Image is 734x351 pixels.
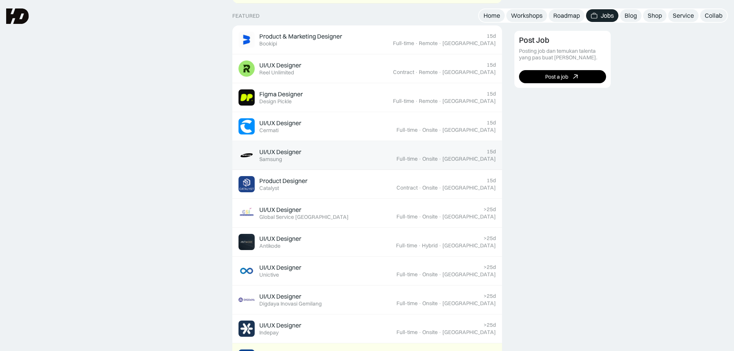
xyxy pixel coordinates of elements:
div: 15d [487,148,496,155]
div: UI/UX Designer [259,61,301,69]
div: [GEOGRAPHIC_DATA] [442,213,496,220]
div: · [418,156,422,162]
div: [GEOGRAPHIC_DATA] [442,242,496,249]
div: · [438,300,442,307]
div: Full-time [396,329,418,336]
div: · [438,185,442,191]
div: UI/UX Designer [259,206,301,214]
a: Job ImageUI/UX DesignerReel Unlimited15dContract·Remote·[GEOGRAPHIC_DATA] [232,54,502,83]
div: UI/UX Designer [259,321,301,329]
div: Onsite [422,156,438,162]
div: >25d [484,322,496,328]
a: Job ImageUI/UX DesignerDigdaya Inovasi Gemilang>25dFull-time·Onsite·[GEOGRAPHIC_DATA] [232,286,502,314]
a: Job ImageUI/UX DesignerUnictive>25dFull-time·Onsite·[GEOGRAPHIC_DATA] [232,257,502,286]
div: [GEOGRAPHIC_DATA] [442,98,496,104]
div: Collab [705,12,722,20]
img: Job Image [239,321,255,337]
div: Remote [419,69,438,76]
img: Job Image [239,147,255,163]
a: Post a job [519,70,606,83]
div: [GEOGRAPHIC_DATA] [442,329,496,336]
div: · [415,40,418,47]
a: Blog [620,9,642,22]
div: Full-time [396,242,417,249]
div: · [418,127,422,133]
div: Unictive [259,272,279,278]
a: Job ImageProduct & Marketing DesignerBookipi15dFull-time·Remote·[GEOGRAPHIC_DATA] [232,25,502,54]
img: Job Image [239,89,255,106]
div: Figma Designer [259,90,303,98]
div: · [438,156,442,162]
a: Job ImageUI/UX DesignerGlobal Service [GEOGRAPHIC_DATA]>25dFull-time·Onsite·[GEOGRAPHIC_DATA] [232,199,502,228]
div: UI/UX Designer [259,148,301,156]
div: Product & Marketing Designer [259,32,342,40]
div: Shop [648,12,662,20]
a: Job ImageProduct DesignerCatalyst15dContract·Onsite·[GEOGRAPHIC_DATA] [232,170,502,199]
div: [GEOGRAPHIC_DATA] [442,69,496,76]
img: Job Image [239,32,255,48]
div: · [438,329,442,336]
div: Bookipi [259,40,277,47]
div: Global Service [GEOGRAPHIC_DATA] [259,214,349,220]
div: · [418,300,422,307]
div: · [418,185,422,191]
div: Digdaya Inovasi Gemilang [259,301,322,307]
div: >25d [484,293,496,299]
div: Design Pickle [259,98,292,105]
div: [GEOGRAPHIC_DATA] [442,300,496,307]
a: Roadmap [549,9,585,22]
div: Contract [396,185,418,191]
div: · [418,329,422,336]
a: Job ImageUI/UX DesignerSamsung15dFull-time·Onsite·[GEOGRAPHIC_DATA] [232,141,502,170]
div: UI/UX Designer [259,119,301,127]
div: Contract [393,69,414,76]
a: Jobs [586,9,618,22]
div: [GEOGRAPHIC_DATA] [442,127,496,133]
div: · [438,127,442,133]
div: · [438,69,442,76]
div: · [438,40,442,47]
img: Job Image [239,60,255,77]
a: Shop [643,9,667,22]
div: Onsite [422,213,438,220]
div: · [438,271,442,278]
div: Reel Unlimited [259,69,294,76]
div: 15d [487,91,496,97]
div: Home [484,12,500,20]
div: Onsite [422,271,438,278]
div: [GEOGRAPHIC_DATA] [442,156,496,162]
img: Job Image [239,176,255,192]
div: Jobs [601,12,614,20]
div: Post a job [545,73,568,80]
img: Job Image [239,263,255,279]
div: · [415,98,418,104]
div: Full-time [396,127,418,133]
div: Full-time [393,40,414,47]
a: Collab [700,9,727,22]
div: Post Job [519,35,549,45]
a: Service [668,9,699,22]
div: Full-time [396,213,418,220]
div: Remote [419,40,438,47]
div: Full-time [396,300,418,307]
a: Job ImageUI/UX DesignerCermati15dFull-time·Onsite·[GEOGRAPHIC_DATA] [232,112,502,141]
div: · [438,242,442,249]
div: [GEOGRAPHIC_DATA] [442,271,496,278]
div: Onsite [422,300,438,307]
div: · [438,213,442,220]
div: Blog [625,12,637,20]
a: Job ImageUI/UX DesignerIndepay>25dFull-time·Onsite·[GEOGRAPHIC_DATA] [232,314,502,343]
div: Hybrid [422,242,438,249]
a: Workshops [506,9,547,22]
a: Job ImageUI/UX DesignerAntikode>25dFull-time·Hybrid·[GEOGRAPHIC_DATA] [232,228,502,257]
div: Onsite [422,185,438,191]
div: · [438,98,442,104]
div: 15d [487,62,496,68]
div: [GEOGRAPHIC_DATA] [442,40,496,47]
div: >25d [484,235,496,242]
div: 15d [487,33,496,39]
a: Job ImageFigma DesignerDesign Pickle15dFull-time·Remote·[GEOGRAPHIC_DATA] [232,83,502,112]
a: Home [479,9,505,22]
img: Job Image [239,234,255,250]
div: Indepay [259,329,279,336]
